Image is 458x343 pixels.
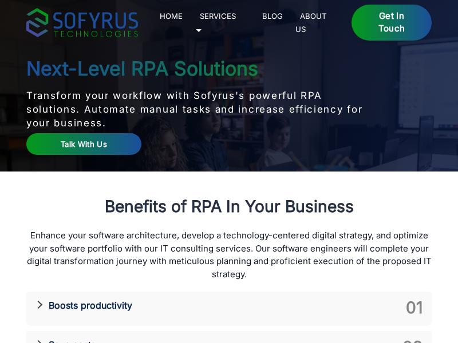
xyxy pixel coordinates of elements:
h2: Benefits of RPA In Your Business [26,197,432,217]
a: Get in Touch [352,5,432,41]
h3: Boosts productivity [35,298,145,318]
a: Blog [258,9,287,23]
p: Enhance your software architecture, develop a technology-centered digital strategy, and optimize ... [26,229,432,281]
h3: 0 1 [406,298,423,318]
a: About Us [295,9,326,35]
div: Boosts productivity01 [26,292,432,325]
a: Home [155,9,187,23]
p: Transform your workflow with Sofyrus's powerful RPA solutions. Automate manual tasks and increase... [26,89,364,130]
a: Services 🞃 [195,9,236,35]
img: sofyrus [26,8,138,37]
a: Talk With Us [26,133,141,155]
